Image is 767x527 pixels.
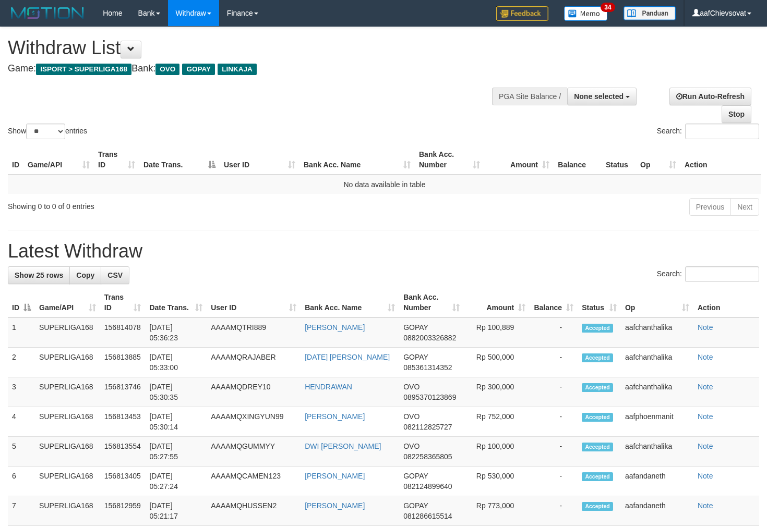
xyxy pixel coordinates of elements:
[100,317,146,348] td: 156814078
[415,145,484,175] th: Bank Acc. Number: activate to sort column ascending
[100,348,146,377] td: 156813885
[464,377,530,407] td: Rp 300,000
[305,501,365,510] a: [PERSON_NAME]
[464,496,530,526] td: Rp 773,000
[636,145,680,175] th: Op: activate to sort column ascending
[464,317,530,348] td: Rp 100,889
[698,383,713,391] a: Note
[403,452,452,461] span: Copy 082258365805 to clipboard
[100,467,146,496] td: 156813405
[35,348,100,377] td: SUPERLIGA168
[403,383,420,391] span: OVO
[145,288,207,317] th: Date Trans.: activate to sort column ascending
[182,64,215,75] span: GOPAY
[8,5,87,21] img: MOTION_logo.png
[69,266,101,284] a: Copy
[403,512,452,520] span: Copy 081286615514 to clipboard
[621,317,693,348] td: aafchanthalika
[403,393,456,401] span: Copy 0895370123869 to clipboard
[657,266,759,282] label: Search:
[582,353,613,362] span: Accepted
[403,334,456,342] span: Copy 0882003326882 to clipboard
[464,437,530,467] td: Rp 100,000
[8,377,35,407] td: 3
[567,88,637,105] button: None selected
[8,145,23,175] th: ID
[403,412,420,421] span: OVO
[669,88,751,105] a: Run Auto-Refresh
[624,6,676,20] img: panduan.png
[8,348,35,377] td: 2
[621,348,693,377] td: aafchanthalika
[145,377,207,407] td: [DATE] 05:30:35
[145,437,207,467] td: [DATE] 05:27:55
[299,145,415,175] th: Bank Acc. Name: activate to sort column ascending
[155,64,179,75] span: OVO
[698,323,713,332] a: Note
[403,323,428,332] span: GOPAY
[145,317,207,348] td: [DATE] 05:36:23
[582,383,613,392] span: Accepted
[484,145,554,175] th: Amount: activate to sort column ascending
[685,266,759,282] input: Search:
[23,145,94,175] th: Game/API: activate to sort column ascending
[574,92,624,101] span: None selected
[685,124,759,139] input: Search:
[35,407,100,437] td: SUPERLIGA168
[698,472,713,480] a: Note
[698,442,713,450] a: Note
[530,496,578,526] td: -
[496,6,548,21] img: Feedback.jpg
[35,377,100,407] td: SUPERLIGA168
[530,467,578,496] td: -
[305,353,390,361] a: [DATE] [PERSON_NAME]
[403,501,428,510] span: GOPAY
[35,467,100,496] td: SUPERLIGA168
[403,423,452,431] span: Copy 082112825727 to clipboard
[698,412,713,421] a: Note
[207,496,301,526] td: AAAAMQHUSSEN2
[15,271,63,279] span: Show 25 rows
[564,6,608,21] img: Button%20Memo.svg
[582,443,613,451] span: Accepted
[621,437,693,467] td: aafchanthalika
[8,197,312,212] div: Showing 0 to 0 of 0 entries
[301,288,399,317] th: Bank Acc. Name: activate to sort column ascending
[207,348,301,377] td: AAAAMQRAJABER
[530,288,578,317] th: Balance: activate to sort column ascending
[207,407,301,437] td: AAAAMQXINGYUN99
[582,413,613,422] span: Accepted
[139,145,220,175] th: Date Trans.: activate to sort column descending
[100,288,146,317] th: Trans ID: activate to sort column ascending
[578,288,621,317] th: Status: activate to sort column ascending
[100,377,146,407] td: 156813746
[100,407,146,437] td: 156813453
[403,353,428,361] span: GOPAY
[464,407,530,437] td: Rp 752,000
[35,288,100,317] th: Game/API: activate to sort column ascending
[403,482,452,491] span: Copy 082124899640 to clipboard
[207,288,301,317] th: User ID: activate to sort column ascending
[621,288,693,317] th: Op: activate to sort column ascending
[601,3,615,12] span: 34
[101,266,129,284] a: CSV
[8,407,35,437] td: 4
[8,38,501,58] h1: Withdraw List
[26,124,65,139] select: Showentries
[689,198,731,216] a: Previous
[35,496,100,526] td: SUPERLIGA168
[8,437,35,467] td: 5
[218,64,257,75] span: LINKAJA
[8,241,759,262] h1: Latest Withdraw
[94,145,139,175] th: Trans ID: activate to sort column ascending
[305,412,365,421] a: [PERSON_NAME]
[464,467,530,496] td: Rp 530,000
[680,145,761,175] th: Action
[207,467,301,496] td: AAAAMQCAMEN123
[582,324,613,333] span: Accepted
[35,437,100,467] td: SUPERLIGA168
[220,145,299,175] th: User ID: activate to sort column ascending
[8,64,501,74] h4: Game: Bank:
[621,407,693,437] td: aafphoenmanit
[100,496,146,526] td: 156812959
